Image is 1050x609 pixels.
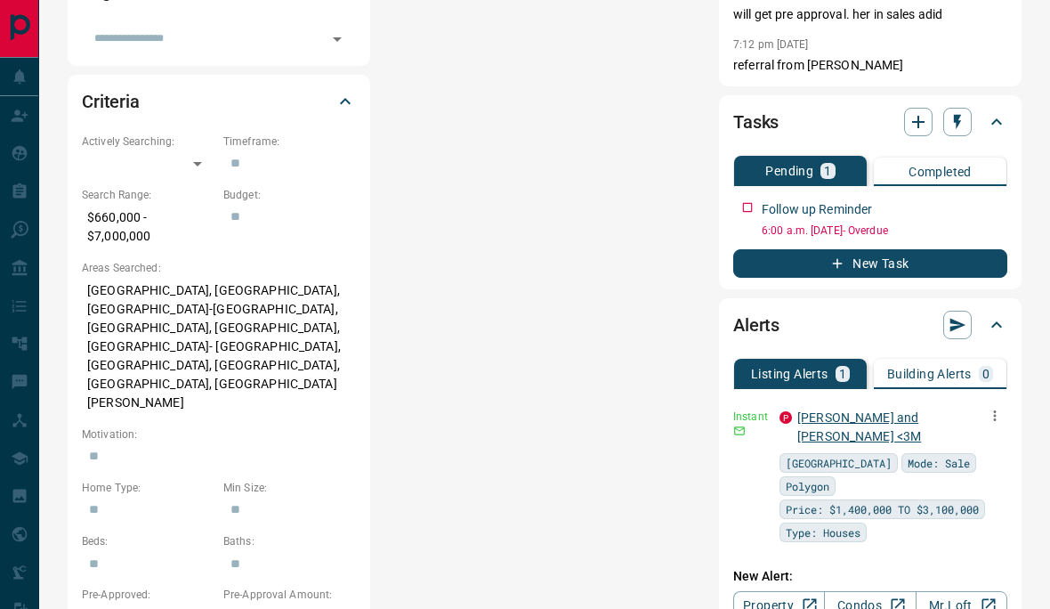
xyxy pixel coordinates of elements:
[797,410,921,443] a: [PERSON_NAME] and [PERSON_NAME] <3M
[733,304,1007,346] div: Alerts
[325,27,350,52] button: Open
[786,454,892,472] span: [GEOGRAPHIC_DATA]
[82,87,140,116] h2: Criteria
[786,500,979,518] span: Price: $1,400,000 TO $3,100,000
[223,533,356,549] p: Baths:
[733,311,779,339] h2: Alerts
[762,223,1007,239] p: 6:00 a.m. [DATE] - Overdue
[82,260,356,276] p: Areas Searched:
[733,108,779,136] h2: Tasks
[839,368,846,380] p: 1
[82,426,356,443] p: Motivation:
[733,249,1007,278] button: New Task
[733,409,769,425] p: Instant
[223,187,356,203] p: Budget:
[82,587,214,603] p: Pre-Approved:
[751,368,828,380] p: Listing Alerts
[733,56,1007,75] p: referral from [PERSON_NAME]
[82,533,214,549] p: Beds:
[786,524,860,541] span: Type: Houses
[786,477,829,495] span: Polygon
[82,187,214,203] p: Search Range:
[82,134,214,150] p: Actively Searching:
[82,480,214,496] p: Home Type:
[223,480,356,496] p: Min Size:
[82,276,356,418] p: [GEOGRAPHIC_DATA], [GEOGRAPHIC_DATA], [GEOGRAPHIC_DATA]-[GEOGRAPHIC_DATA], [GEOGRAPHIC_DATA], [GE...
[982,368,989,380] p: 0
[733,101,1007,143] div: Tasks
[824,165,831,177] p: 1
[223,134,356,150] p: Timeframe:
[908,454,970,472] span: Mode: Sale
[733,567,1007,586] p: New Alert:
[733,425,746,437] svg: Email
[82,80,356,123] div: Criteria
[223,587,356,603] p: Pre-Approval Amount:
[733,38,809,51] p: 7:12 pm [DATE]
[765,165,813,177] p: Pending
[909,166,972,178] p: Completed
[762,200,872,219] p: Follow up Reminder
[82,203,214,251] p: $660,000 - $7,000,000
[779,411,792,424] div: property.ca
[887,368,972,380] p: Building Alerts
